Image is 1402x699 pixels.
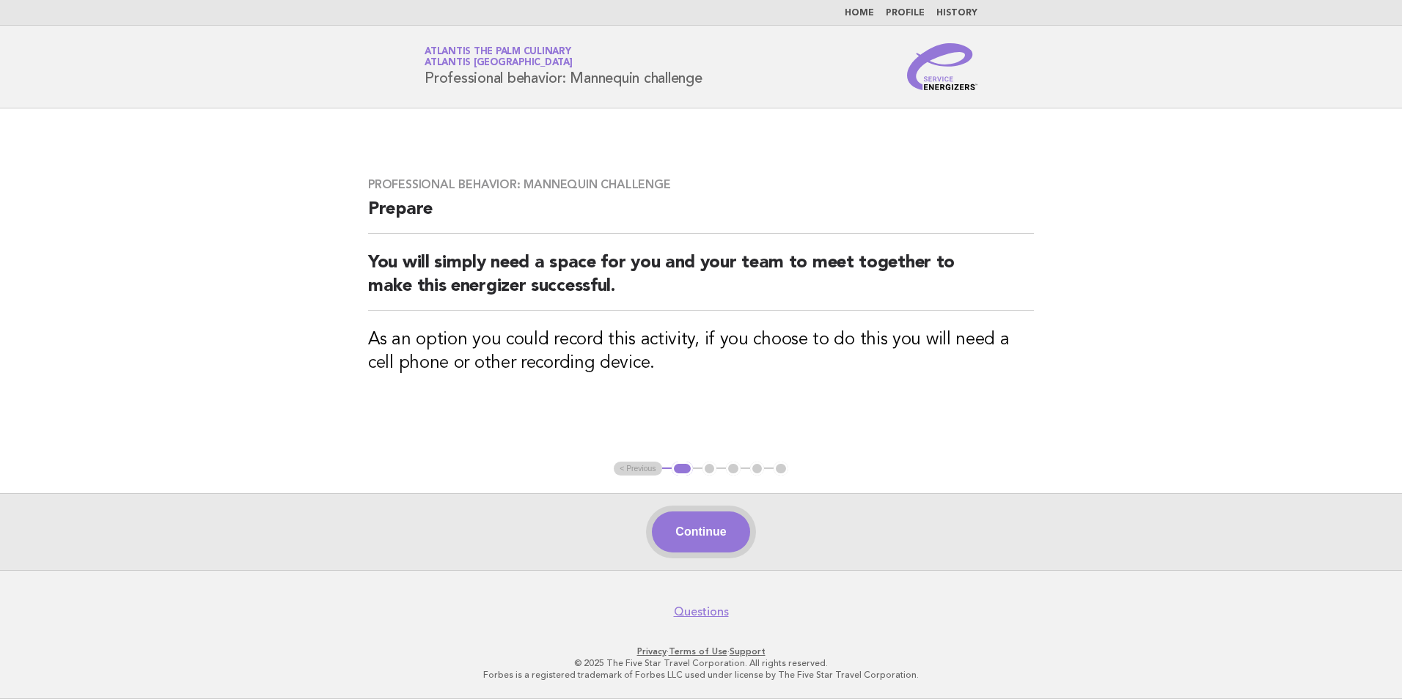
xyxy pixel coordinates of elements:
a: Privacy [637,646,667,657]
a: Terms of Use [669,646,727,657]
h3: Professional behavior: Mannequin challenge [368,177,1034,192]
button: 1 [672,462,693,476]
img: Service Energizers [907,43,977,90]
a: Support [730,646,766,657]
a: Questions [674,604,729,619]
h2: You will simply need a space for you and your team to meet together to make this energizer succes... [368,251,1034,311]
p: Forbes is a registered trademark of Forbes LLC used under license by The Five Star Travel Corpora... [252,669,1150,681]
a: Atlantis The Palm CulinaryAtlantis [GEOGRAPHIC_DATA] [425,47,573,67]
h2: Prepare [368,198,1034,234]
a: History [936,9,977,18]
a: Home [845,9,874,18]
button: Continue [652,511,749,552]
span: Atlantis [GEOGRAPHIC_DATA] [425,59,573,68]
h1: Professional behavior: Mannequin challenge [425,48,702,86]
p: © 2025 The Five Star Travel Corporation. All rights reserved. [252,657,1150,669]
p: · · [252,646,1150,657]
h3: As an option you could record this activity, if you choose to do this you will need a cell phone ... [368,328,1034,375]
a: Profile [886,9,925,18]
